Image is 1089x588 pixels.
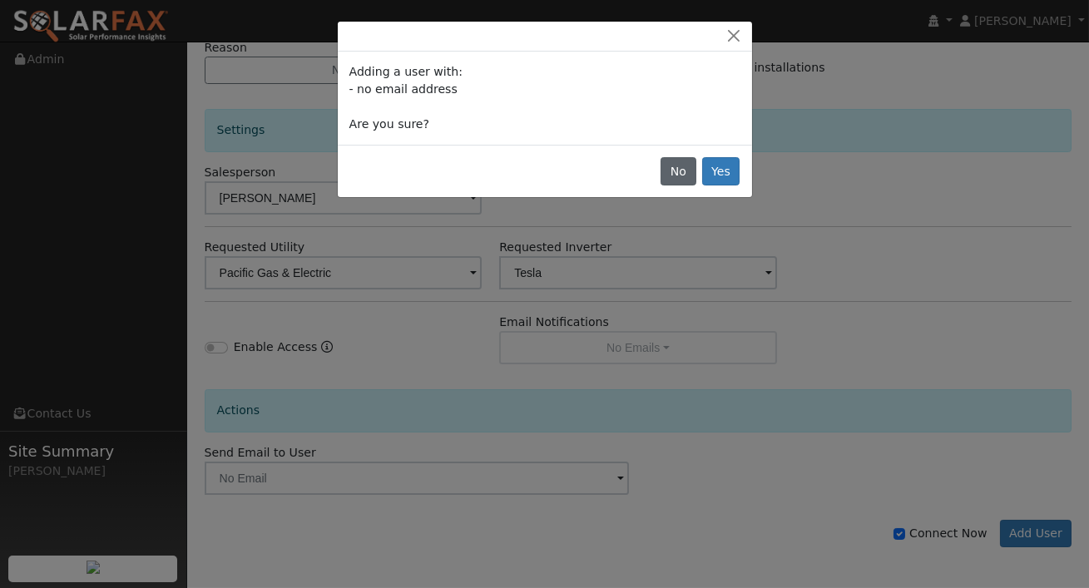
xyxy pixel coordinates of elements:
[702,157,740,185] button: Yes
[722,27,745,45] button: Close
[661,157,695,185] button: No
[349,82,458,96] span: - no email address
[349,65,463,78] span: Adding a user with:
[349,117,429,131] span: Are you sure?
